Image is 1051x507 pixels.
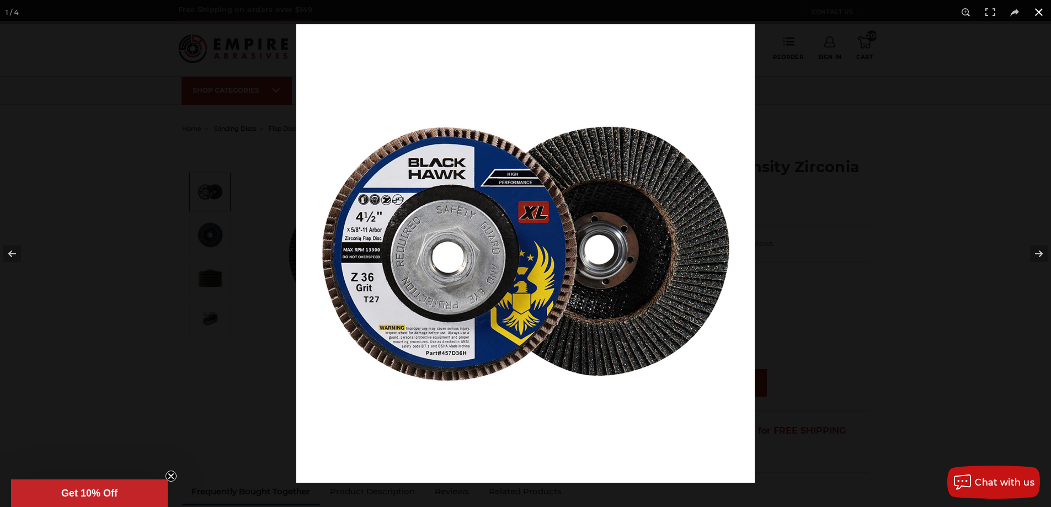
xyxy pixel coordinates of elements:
[947,466,1040,499] button: Chat with us
[1012,226,1051,281] button: Next (arrow right)
[166,471,177,482] button: Close teaser
[11,479,168,507] div: Get 10% OffClose teaser
[61,488,118,499] span: Get 10% Off
[975,477,1034,488] span: Chat with us
[296,24,755,483] img: 457D36H_1__60556.1638997467.jpg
